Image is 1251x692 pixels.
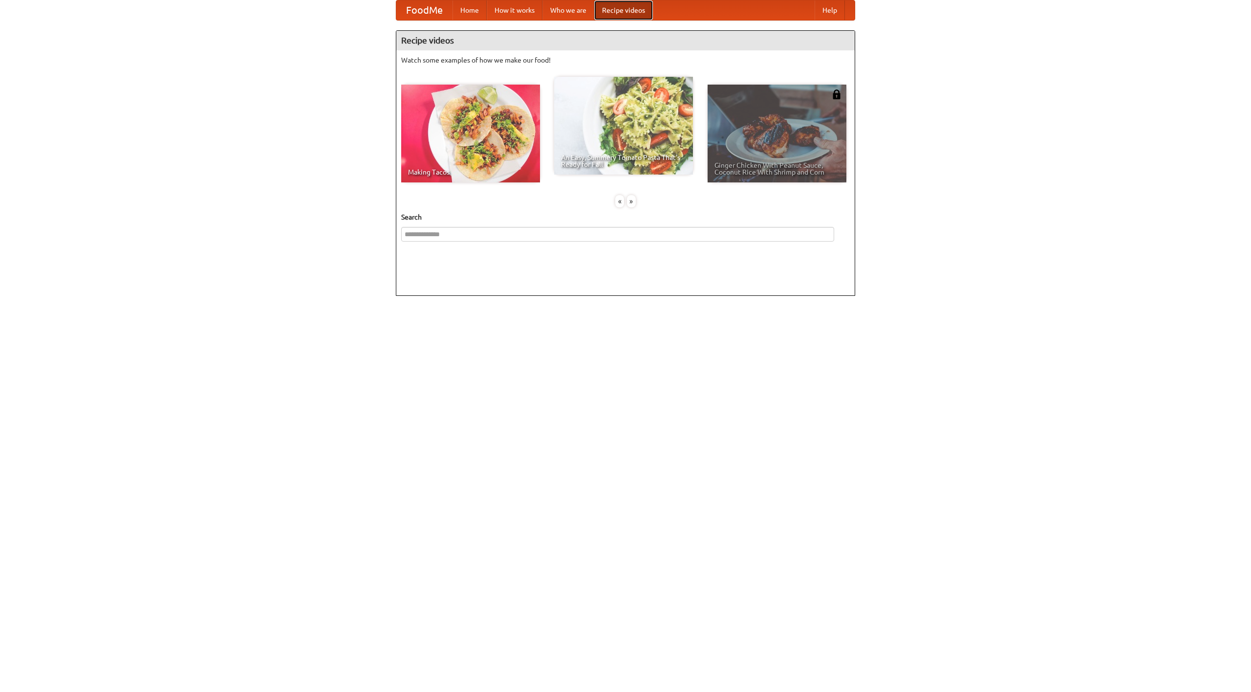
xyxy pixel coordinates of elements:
h4: Recipe videos [396,31,855,50]
span: An Easy, Summery Tomato Pasta That's Ready for Fall [561,154,686,168]
img: 483408.png [832,89,841,99]
p: Watch some examples of how we make our food! [401,55,850,65]
a: How it works [487,0,542,20]
a: FoodMe [396,0,453,20]
a: Home [453,0,487,20]
a: Recipe videos [594,0,653,20]
span: Making Tacos [408,169,533,176]
h5: Search [401,212,850,222]
div: » [627,195,636,207]
a: Who we are [542,0,594,20]
div: « [615,195,624,207]
a: An Easy, Summery Tomato Pasta That's Ready for Fall [554,77,693,175]
a: Making Tacos [401,85,540,182]
a: Help [815,0,845,20]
